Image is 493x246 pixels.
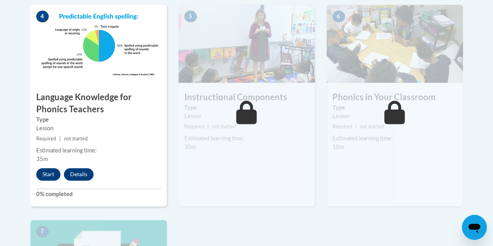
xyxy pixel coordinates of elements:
span: 7 [36,226,49,237]
span: not started [360,124,384,129]
label: Type [184,103,309,112]
span: 30m [184,143,196,150]
label: Type [36,115,161,124]
label: 0% completed [36,190,161,198]
button: Start [36,168,60,181]
span: 35m [36,156,48,162]
h3: Instructional Components [178,91,315,103]
span: 4 [36,11,49,22]
h3: Language Knowledge for Phonics Teachers [30,91,167,115]
div: Estimated learning time: [332,134,457,143]
span: Required [184,124,204,129]
span: 10m [332,143,344,150]
div: Estimated learning time: [36,146,161,155]
span: Required [36,136,56,142]
span: not started [212,124,236,129]
div: Estimated learning time: [184,134,309,143]
span: 5 [184,11,197,22]
img: Course Image [30,5,167,83]
span: not started [64,136,88,142]
div: Lesson [36,124,161,133]
span: | [355,124,357,129]
span: 6 [332,11,345,22]
iframe: Button to launch messaging window [462,215,487,240]
label: Type [332,103,457,112]
button: Details [64,168,94,181]
span: | [59,136,61,142]
img: Course Image [178,5,315,83]
div: Lesson [184,112,309,120]
img: Course Image [327,5,463,83]
span: | [207,124,209,129]
span: Required [332,124,352,129]
h3: Phonics in Your Classroom [327,91,463,103]
div: Lesson [332,112,457,120]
